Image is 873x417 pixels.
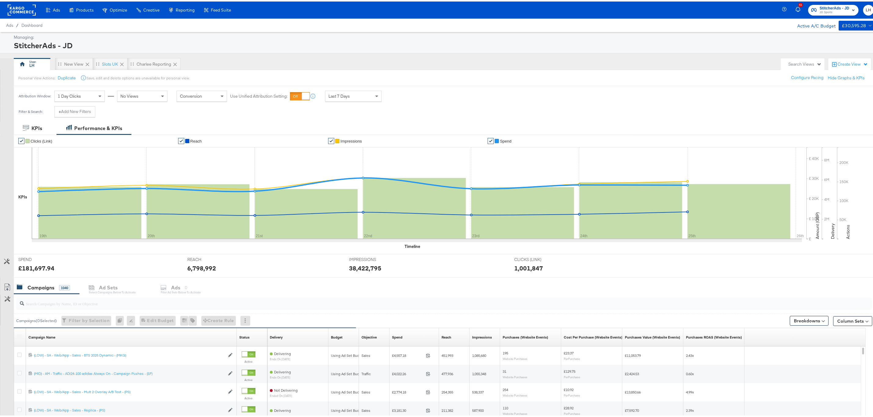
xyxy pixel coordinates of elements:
span: 1,055,348 [472,370,486,375]
span: Traffic [361,370,371,375]
span: Sales [361,388,370,393]
span: 0.60x [686,370,694,375]
div: Using Ad Set Budget [331,352,365,357]
sub: Per Purchase [564,392,580,396]
span: 110 [503,404,508,409]
span: Not Delivering [274,386,298,391]
a: The number of people your ad was served to. [442,333,451,338]
a: Dashboard [21,21,42,26]
div: Purchases (Website Events) [503,333,548,338]
span: 254,355 [442,388,453,393]
div: Search Views [788,60,822,66]
div: Active A/C Budget [791,19,836,28]
span: Conversion [180,92,202,97]
span: 4.99x [686,388,694,393]
text: Actions [845,223,851,238]
a: (LOW) - SA - Web/App - Sales - BTS 2025 Dynamic - (MKG) [34,351,225,357]
div: Create View [838,60,868,66]
span: Sales [361,407,370,411]
span: 451,993 [442,352,453,356]
div: Filter & Search: [18,108,43,112]
span: 1,085,680 [472,352,486,356]
span: REACH [187,255,233,261]
span: 538,337 [472,388,484,393]
span: Ads [6,21,13,26]
strong: + [59,107,61,113]
sub: Website Purchases [503,355,527,359]
button: Configure Pacing [787,71,828,82]
a: ✔ [178,136,184,143]
button: Hide Graphs & KPIs [828,74,865,79]
span: 2.39x [686,407,694,411]
div: Purchases Value (Website Events) [625,333,680,338]
div: StitcherAds - JD [14,39,872,49]
span: 211,382 [442,407,453,411]
button: Column Sets [833,315,872,325]
a: Shows the current state of your Ad Campaign. [239,333,250,338]
span: £28.92 [564,404,574,409]
button: +Add New Filters [54,105,95,116]
div: New View [64,60,83,66]
sub: Per Purchase [564,410,580,414]
button: Duplicate [58,74,76,79]
a: The number of times a purchase was made tracked by your Custom Audience pixel on your website aft... [503,333,548,338]
span: £13,850.66 [625,388,641,393]
sub: ends on [DATE] [270,356,291,359]
span: Reporting [176,6,195,11]
span: Impressions [340,137,362,142]
a: The number of times your ad was served. On mobile apps an ad is counted as served the first time ... [472,333,492,338]
span: £2,774.18 [392,388,424,393]
div: £181,697.94 [18,262,54,271]
button: Breakdowns [790,314,829,324]
div: Cost Per Purchase (Website Events) [564,333,622,338]
span: £23.37 [564,349,574,354]
button: 13 [795,3,805,15]
div: Reach [442,333,451,338]
span: £3,181.30 [392,407,424,411]
a: The maximum amount you're willing to spend on your ads, on average each day or over the lifetime ... [331,333,343,338]
button: StitcherAds - JDJD Sports [808,3,859,14]
span: Ads [53,6,60,11]
div: £30,595.28 [842,20,866,28]
span: 254 [503,386,508,390]
a: The average cost for each purchase tracked by your Custom Audience pixel on your website after pe... [564,333,622,338]
a: (MID) - AM - Traffic - ADI24-100 adidas Always On - Campaign Pushes - (SF) [34,370,225,375]
span: No Views [120,92,138,97]
input: Search Campaigns by Name, ID or Objective [24,294,791,306]
div: Budget [331,333,343,338]
span: £2,424.53 [625,370,639,375]
a: ✔ [328,136,334,143]
span: Feed Suite [211,6,231,11]
div: Charlee Reporting [137,60,171,66]
a: Your campaign name. [28,333,55,338]
text: Delivery [830,222,835,238]
span: £129.75 [564,368,575,372]
div: Attribution Window: [18,92,51,97]
text: Amount (GBP) [815,211,820,238]
span: / [13,21,21,26]
span: LH [866,5,871,12]
a: The total value of the purchase actions divided by spend tracked by your Custom Audience pixel on... [686,333,742,338]
div: Status [239,333,250,338]
div: Using Ad Set Budget [331,407,365,412]
span: £4,557.18 [392,352,424,356]
sub: ended on [DATE] [270,393,298,396]
div: (LOW) - SA - Web/App - Sales - Replica - (PS) [34,406,225,411]
a: (LOW) - SA - Web/App - Sales - Mult 2 Overlay A/B Test - (PS) [34,388,225,393]
span: Sales [361,352,370,356]
a: The total value of the purchase actions tracked by your Custom Audience pixel on your website aft... [625,333,680,338]
label: Active [242,358,255,362]
sub: Website Purchases [503,392,527,396]
div: KPIs [31,123,42,130]
span: IMPRESSIONS [349,255,395,261]
sub: ends on [DATE] [270,374,291,378]
div: 1040 [59,284,70,289]
div: Save, edit and delete options are unavailable for personal view. [86,74,189,79]
span: 477,936 [442,370,453,375]
a: Your campaign's objective. [361,333,377,338]
span: £11,053.79 [625,352,641,356]
div: Campaigns ( 0 Selected) [16,317,57,322]
div: Slots UK [102,60,118,66]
